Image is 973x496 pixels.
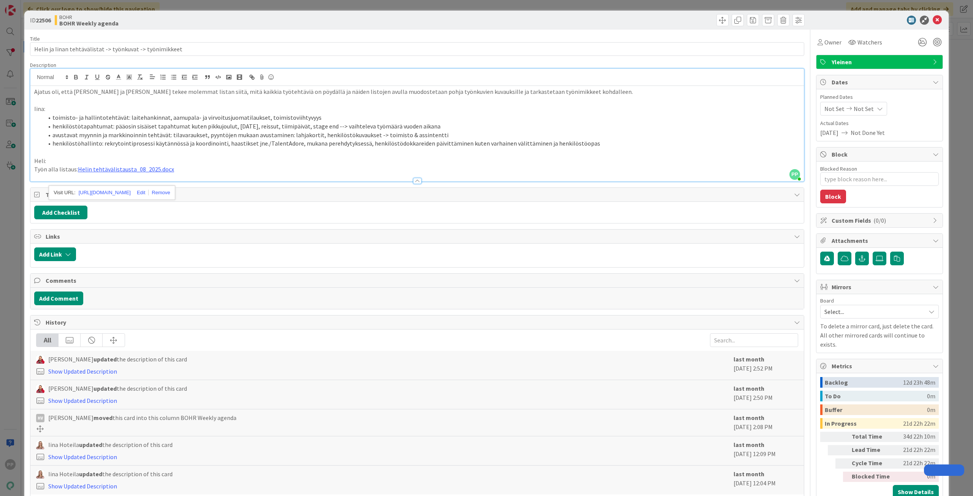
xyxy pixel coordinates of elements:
b: updated [93,385,117,392]
div: Buffer [825,404,927,415]
span: Board [820,298,834,303]
b: last month [734,470,764,478]
span: Comments [46,276,790,285]
span: [DATE] [820,128,838,137]
span: Dates [832,78,929,87]
li: henkilöstötapahtumat: pääosin sisäiset tapahtumat kuten pikkujoulut, [DATE], reissut, tiimipäivät... [43,122,800,131]
span: Links [46,232,790,241]
div: All [36,334,59,347]
input: Search... [710,333,798,347]
b: last month [734,414,764,422]
span: Tasks [46,190,790,199]
span: Custom Fields [832,216,929,225]
b: 22506 [36,16,51,24]
span: ( 0/0 ) [873,217,886,224]
button: Add Checklist [34,206,87,219]
li: toimisto- ja hallintotehtävät: laitehankinnat, aamupala- ja virvoitusjuomatilaukset, toimistoviih... [43,113,800,122]
div: [DATE] 2:08 PM [734,413,798,432]
p: Iina: [34,105,800,113]
span: Watchers [857,38,882,47]
b: BOHR Weekly agenda [59,20,119,26]
img: JS [36,385,44,393]
div: 12d 23h 48m [903,377,935,388]
label: Blocked Reason [820,165,857,172]
img: IH [36,470,44,479]
span: [PERSON_NAME] this card into this column BOHR Weekly agenda [48,413,236,422]
b: last month [734,385,764,392]
span: Block [832,150,929,159]
span: Yleinen [832,57,929,67]
input: type card name here... [30,42,804,56]
span: [PERSON_NAME] the description of this card [48,355,187,364]
span: Mirrors [832,282,929,292]
p: To delete a mirror card, just delete the card. All other mirrored cards will continue to exists. [820,322,939,349]
div: 0m [927,391,935,401]
button: Block [820,190,846,203]
span: Not Done Yet [851,128,885,137]
label: Title [30,35,40,42]
span: Not Set [824,104,845,113]
span: Select... [824,306,922,317]
b: last month [734,441,764,448]
p: Heli: [34,157,800,165]
div: Cycle Time [852,458,894,469]
b: moved [93,414,113,422]
div: Lead Time [852,445,894,455]
span: Attachments [832,236,929,245]
a: Helin tehtävälistausta_08_2025.docx [78,165,174,173]
a: Show Updated Description [48,482,117,490]
div: To Do [825,391,927,401]
b: updated [93,355,117,363]
div: 34d 22h 10m [897,432,935,442]
span: Not Set [854,104,874,113]
div: [DATE] 12:04 PM [734,469,798,491]
li: henkilöstöhallinto: rekrytointiprosessi käytännössä ja koordinointi, haastikset jne./TalentAdore,... [43,139,800,148]
div: [DATE] 12:09 PM [734,440,798,461]
span: ID [30,16,51,25]
img: IH [36,441,44,449]
div: 21d 22h 22m [897,458,935,469]
div: Blocked Time [852,472,894,482]
span: Owner [824,38,841,47]
div: Backlog [825,377,903,388]
div: In Progress [825,418,903,429]
span: Actual Dates [820,119,939,127]
span: BOHR [59,14,119,20]
span: PP [789,169,800,180]
button: Add Link [34,247,76,261]
span: Description [30,62,56,68]
p: Työn alla listaus: [34,165,800,174]
a: Show Updated Description [48,453,117,461]
div: [DATE] 2:52 PM [734,355,798,376]
div: Total Time [852,432,894,442]
div: HV [36,414,44,422]
div: 21d 22h 22m [897,445,935,455]
b: updated [79,441,102,448]
div: 0m [897,472,935,482]
a: Show Updated Description [48,397,117,404]
b: last month [734,355,764,363]
b: updated [79,470,102,478]
a: [URL][DOMAIN_NAME] [79,188,131,198]
div: 0m [927,404,935,415]
p: Ajatus oli, että [PERSON_NAME] ja [PERSON_NAME] tekee molemmat listan siitä, mitä kaikkia työteht... [34,87,800,96]
div: [DATE] 2:50 PM [734,384,798,405]
span: [PERSON_NAME] the description of this card [48,384,187,393]
li: avustavat myynnin ja markkinoinnin tehtävät: tilavaraukset, pyyntöjen mukaan avustaminen: lahjako... [43,131,800,139]
img: JS [36,355,44,364]
span: Iina Hoteila the description of this card [48,469,173,479]
span: Metrics [832,361,929,371]
div: 21d 22h 22m [903,418,935,429]
span: Planned Dates [820,93,939,101]
a: Show Updated Description [48,368,117,375]
span: History [46,318,790,327]
button: Add Comment [34,292,83,305]
span: Iina Hoteila the description of this card [48,440,173,449]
